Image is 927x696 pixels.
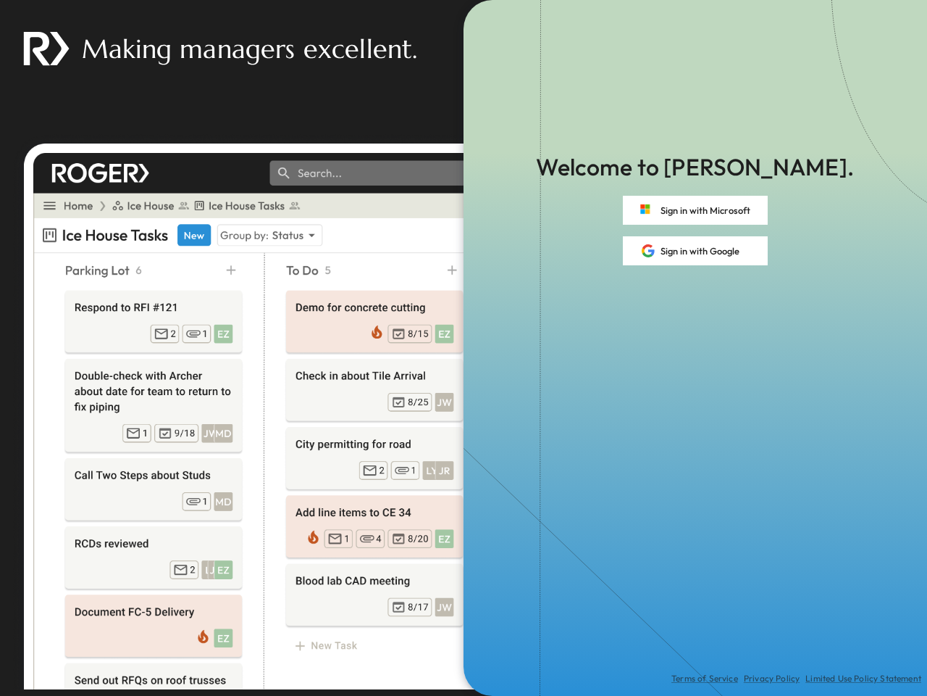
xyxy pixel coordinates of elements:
[671,673,738,684] a: Terms of Service
[82,30,417,67] p: Making managers excellent.
[623,236,768,265] button: Sign in with Google
[536,151,854,184] p: Welcome to [PERSON_NAME].
[744,673,800,684] a: Privacy Policy
[623,196,768,225] button: Sign in with Microsoft
[805,673,921,684] a: Limited Use Policy Statement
